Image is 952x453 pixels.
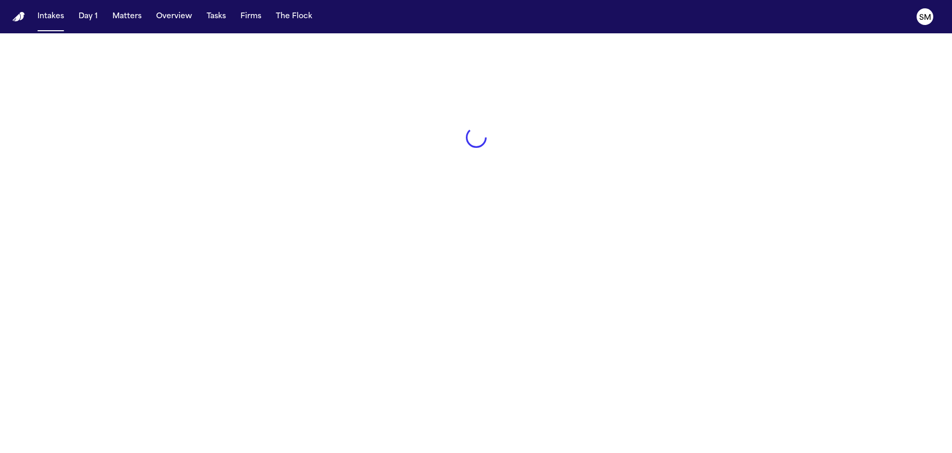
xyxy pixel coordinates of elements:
button: Overview [152,7,196,26]
img: Finch Logo [12,12,25,22]
button: Matters [108,7,146,26]
a: Home [12,12,25,22]
button: Tasks [202,7,230,26]
button: Firms [236,7,265,26]
button: The Flock [272,7,316,26]
button: Intakes [33,7,68,26]
button: Day 1 [74,7,102,26]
